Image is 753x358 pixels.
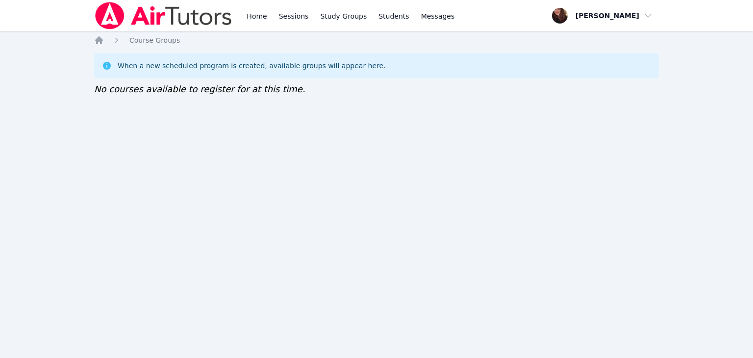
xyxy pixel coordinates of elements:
[94,84,305,94] span: No courses available to register for at this time.
[94,35,659,45] nav: Breadcrumb
[129,36,180,44] span: Course Groups
[129,35,180,45] a: Course Groups
[94,2,233,29] img: Air Tutors
[118,61,386,71] div: When a new scheduled program is created, available groups will appear here.
[421,11,455,21] span: Messages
